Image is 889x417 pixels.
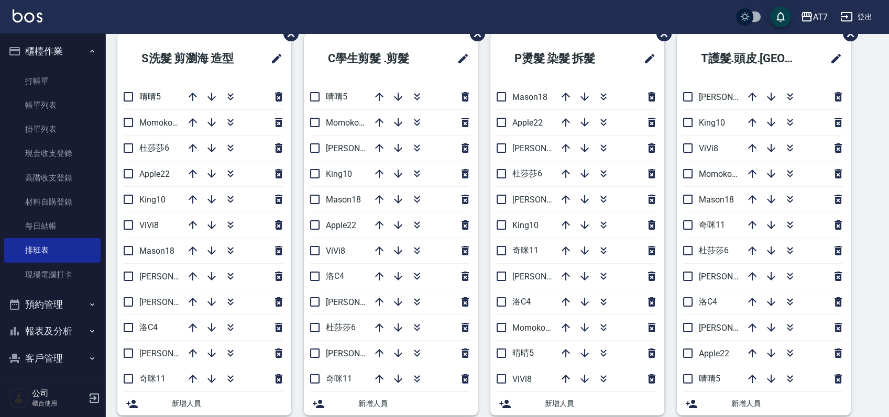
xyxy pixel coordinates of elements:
[139,118,182,128] span: Momoko12
[512,168,542,178] span: 杜莎莎6
[139,220,159,230] span: ViVi8
[117,392,291,415] div: 新增人員
[770,6,791,27] button: save
[326,220,356,230] span: Apple22
[4,190,101,214] a: 材料自購登錄
[276,18,300,49] span: 刪除班表
[139,169,170,179] span: Apple22
[699,92,766,102] span: [PERSON_NAME]2
[4,93,101,117] a: 帳單列表
[4,238,101,262] a: 排班表
[326,348,393,358] span: [PERSON_NAME]7
[4,117,101,141] a: 掛單列表
[326,195,361,205] span: Mason18
[545,398,656,409] span: 新增人員
[4,214,101,238] a: 每日結帳
[326,271,344,281] span: 洛C4
[326,118,368,128] span: Momoko12
[326,322,356,332] span: 杜莎莎6
[4,38,101,65] button: 櫃檯作業
[358,398,469,409] span: 新增人員
[512,92,547,102] span: Mason18
[4,345,101,372] button: 客戶管理
[499,40,624,77] h2: P燙髮 染髮 拆髮
[699,272,766,281] span: [PERSON_NAME]9
[451,46,469,71] span: 修改班表的標題
[512,323,555,333] span: Momoko12
[326,169,352,179] span: King10
[699,118,725,128] span: King10
[512,297,531,307] span: 洛C4
[512,195,580,205] span: [PERSON_NAME]9
[824,46,842,71] span: 修改班表的標題
[139,322,158,332] span: 洛C4
[32,388,85,399] h5: 公司
[139,297,207,307] span: [PERSON_NAME]7
[312,40,437,77] h2: C學生剪髮 .剪髮
[32,399,85,408] p: 櫃台使用
[4,318,101,345] button: 報表及分析
[512,348,534,358] span: 晴晴5
[699,220,725,230] span: 奇咪11
[731,398,842,409] span: 新增人員
[172,398,283,409] span: 新增人員
[326,246,345,256] span: ViVi8
[677,392,851,415] div: 新增人員
[512,374,532,384] span: ViVi8
[835,18,860,49] span: 刪除班表
[637,46,656,71] span: 修改班表的標題
[139,143,169,153] span: 杜莎莎6
[512,220,539,230] span: King10
[512,245,539,255] span: 奇咪11
[699,169,741,179] span: Momoko12
[139,348,207,358] span: [PERSON_NAME]2
[699,297,717,307] span: 洛C4
[699,323,766,333] span: [PERSON_NAME]7
[13,9,42,22] img: Logo
[699,245,729,255] span: 杜莎莎6
[512,272,580,281] span: [PERSON_NAME]7
[139,195,166,205] span: King10
[139,92,161,102] span: 晴晴5
[139,246,174,256] span: Mason18
[699,374,720,384] span: 晴晴5
[326,143,393,153] span: [PERSON_NAME]9
[126,40,257,77] h2: S洗髮 剪瀏海 造型
[796,6,832,28] button: AT7
[4,166,101,190] a: 高階收支登錄
[139,374,166,384] span: 奇咪11
[4,263,101,287] a: 現場電腦打卡
[8,388,29,409] img: Person
[326,374,352,384] span: 奇咪11
[836,7,876,27] button: 登出
[326,297,393,307] span: [PERSON_NAME]2
[699,348,729,358] span: Apple22
[4,291,101,318] button: 預約管理
[512,143,580,153] span: [PERSON_NAME]2
[264,46,283,71] span: 修改班表的標題
[462,18,487,49] span: 刪除班表
[699,195,734,205] span: Mason18
[139,272,207,281] span: [PERSON_NAME]9
[699,143,718,153] span: ViVi8
[512,118,543,128] span: Apple22
[813,10,828,24] div: AT7
[685,40,816,77] h2: T護髮.頭皮.[GEOGRAPHIC_DATA]
[490,392,664,415] div: 新增人員
[326,92,347,102] span: 晴晴5
[4,141,101,165] a: 現金收支登錄
[304,392,478,415] div: 新增人員
[4,371,101,399] button: 員工及薪資
[649,18,673,49] span: 刪除班表
[4,69,101,93] a: 打帳單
